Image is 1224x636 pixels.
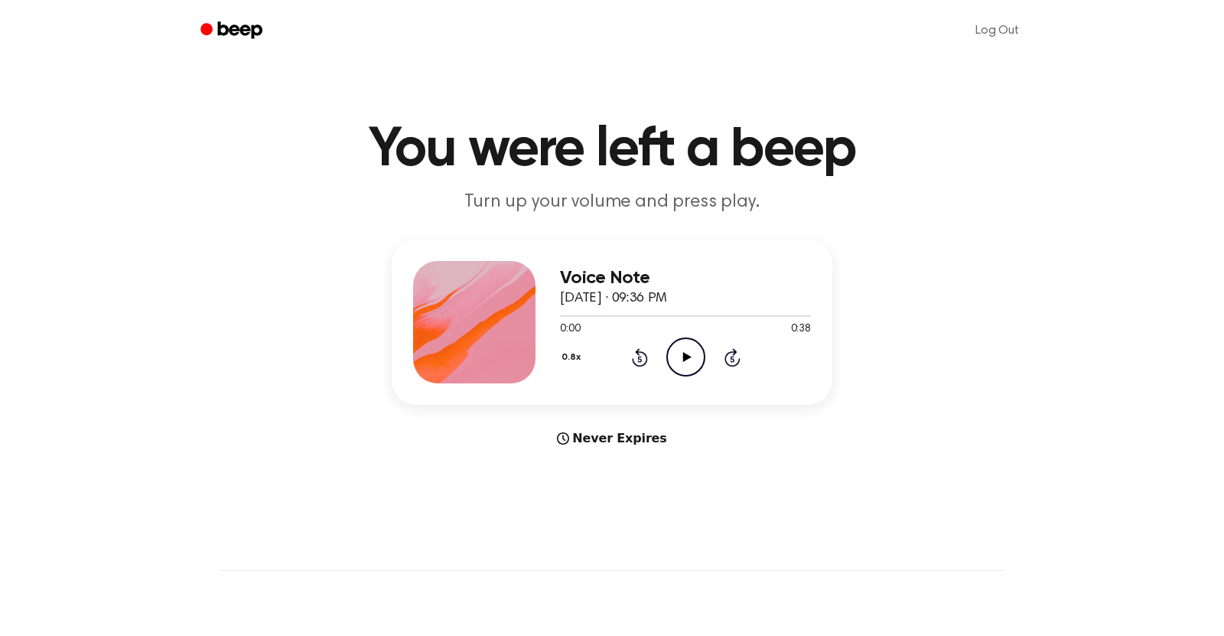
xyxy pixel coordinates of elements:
[392,429,832,448] div: Never Expires
[960,12,1034,49] a: Log Out
[560,292,667,305] span: [DATE] · 09:36 PM
[791,321,811,338] span: 0:38
[318,190,906,215] p: Turn up your volume and press play.
[220,122,1004,178] h1: You were left a beep
[190,16,276,46] a: Beep
[560,321,580,338] span: 0:00
[560,344,586,370] button: 0.8x
[560,268,811,289] h3: Voice Note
